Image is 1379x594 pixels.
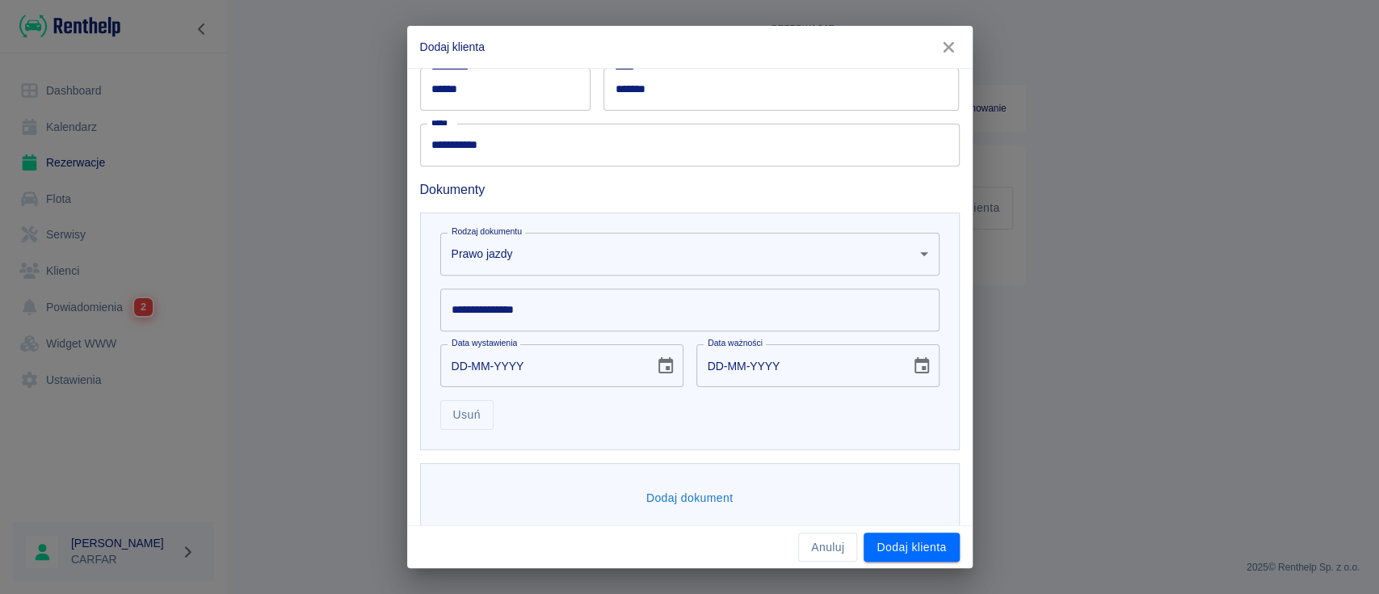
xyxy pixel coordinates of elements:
[708,337,763,349] label: Data ważności
[440,344,643,387] input: DD-MM-YYYY
[650,350,682,382] button: Choose date
[420,179,960,200] h6: Dokumenty
[452,337,517,349] label: Data wystawienia
[696,344,899,387] input: DD-MM-YYYY
[640,483,740,513] button: Dodaj dokument
[440,233,940,276] div: Prawo jazdy
[864,533,959,562] button: Dodaj klienta
[452,225,522,238] label: Rodzaj dokumentu
[440,400,494,430] button: Usuń
[798,533,857,562] button: Anuluj
[407,26,973,68] h2: Dodaj klienta
[906,350,938,382] button: Choose date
